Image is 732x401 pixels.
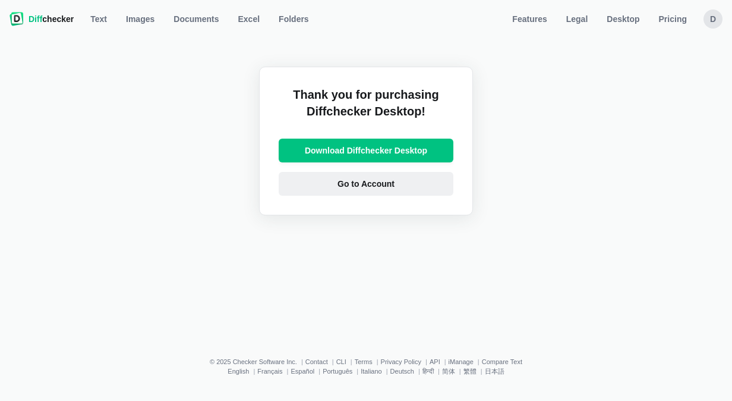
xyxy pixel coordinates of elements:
span: Go to Account [335,178,397,190]
a: Legal [559,10,595,29]
span: checker [29,13,74,25]
span: Excel [236,13,263,25]
a: Pricing [652,10,694,29]
span: Pricing [657,13,689,25]
a: 日本語 [485,368,504,375]
a: Images [119,10,162,29]
span: Text [88,13,109,25]
span: Diff [29,14,42,24]
a: 简体 [442,368,455,375]
a: Go to Account [279,172,453,196]
a: Diffchecker [10,10,74,29]
span: Documents [171,13,221,25]
a: Español [291,368,314,375]
a: हिन्दी [422,368,434,375]
h2: Thank you for purchasing Diffchecker Desktop! [279,86,453,129]
a: Terms [355,358,373,365]
a: Contact [305,358,328,365]
span: Images [124,13,157,25]
span: Legal [564,13,591,25]
a: Italiano [361,368,381,375]
a: Text [83,10,114,29]
span: Download Diffchecker Desktop [302,145,430,156]
a: Features [505,10,554,29]
a: Desktop [600,10,646,29]
a: Excel [231,10,267,29]
button: Folders [272,10,316,29]
span: Folders [276,13,311,25]
a: 繁體 [463,368,477,375]
a: CLI [336,358,346,365]
a: Deutsch [390,368,414,375]
li: © 2025 Checker Software Inc. [210,358,305,365]
a: Français [257,368,282,375]
button: d [703,10,722,29]
span: Features [510,13,549,25]
a: API [430,358,440,365]
a: Português [323,368,352,375]
a: iManage [449,358,474,365]
a: English [228,368,249,375]
a: Privacy Policy [381,358,421,365]
a: Compare Text [482,358,522,365]
img: Diffchecker logo [10,12,24,26]
a: Download Diffchecker Desktop [279,139,453,162]
span: Desktop [604,13,642,25]
a: Documents [166,10,226,29]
